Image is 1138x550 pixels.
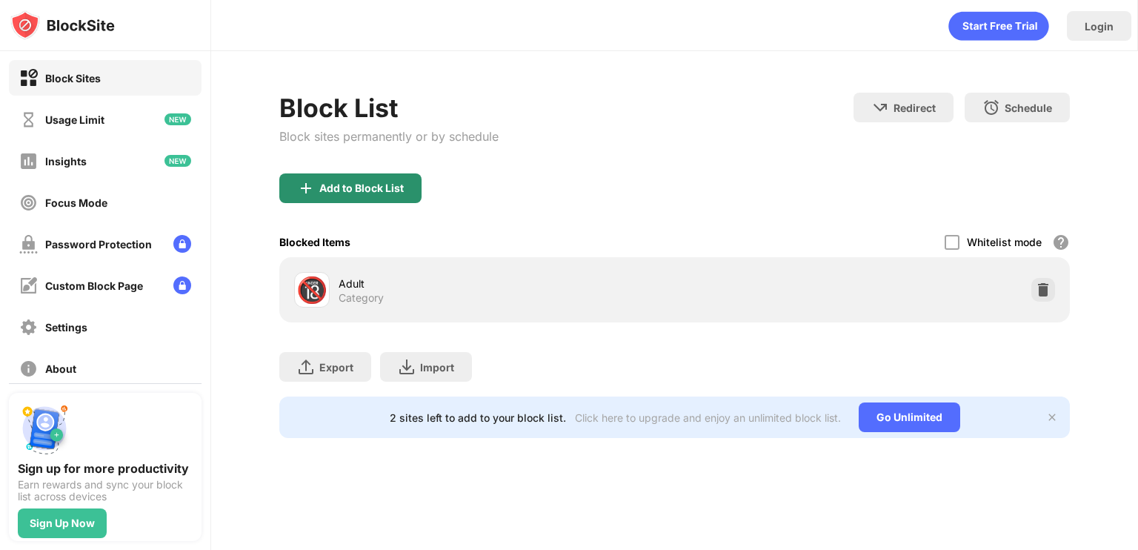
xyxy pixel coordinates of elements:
[19,193,38,212] img: focus-off.svg
[45,113,104,126] div: Usage Limit
[19,69,38,87] img: block-on.svg
[19,110,38,129] img: time-usage-off.svg
[319,182,404,194] div: Add to Block List
[390,411,566,424] div: 2 sites left to add to your block list.
[296,275,327,305] div: 🔞
[279,93,499,123] div: Block List
[1005,102,1052,114] div: Schedule
[45,279,143,292] div: Custom Block Page
[894,102,936,114] div: Redirect
[859,402,960,432] div: Go Unlimited
[1085,20,1114,33] div: Login
[967,236,1042,248] div: Whitelist mode
[19,276,38,295] img: customize-block-page-off.svg
[18,479,193,503] div: Earn rewards and sync your block list across devices
[10,10,115,40] img: logo-blocksite.svg
[164,155,191,167] img: new-icon.svg
[19,152,38,170] img: insights-off.svg
[45,72,101,85] div: Block Sites
[45,321,87,334] div: Settings
[30,517,95,529] div: Sign Up Now
[948,11,1049,41] div: animation
[45,238,152,251] div: Password Protection
[164,113,191,125] img: new-icon.svg
[18,461,193,476] div: Sign up for more productivity
[319,361,353,374] div: Export
[45,196,107,209] div: Focus Mode
[173,235,191,253] img: lock-menu.svg
[279,236,350,248] div: Blocked Items
[575,411,841,424] div: Click here to upgrade and enjoy an unlimited block list.
[339,291,384,305] div: Category
[339,276,674,291] div: Adult
[19,318,38,337] img: settings-off.svg
[279,129,499,144] div: Block sites permanently or by schedule
[173,276,191,294] img: lock-menu.svg
[19,360,38,378] img: about-off.svg
[45,362,76,375] div: About
[1046,411,1058,423] img: x-button.svg
[45,155,87,168] div: Insights
[18,402,71,455] img: push-signup.svg
[19,235,38,254] img: password-protection-off.svg
[420,361,454,374] div: Import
